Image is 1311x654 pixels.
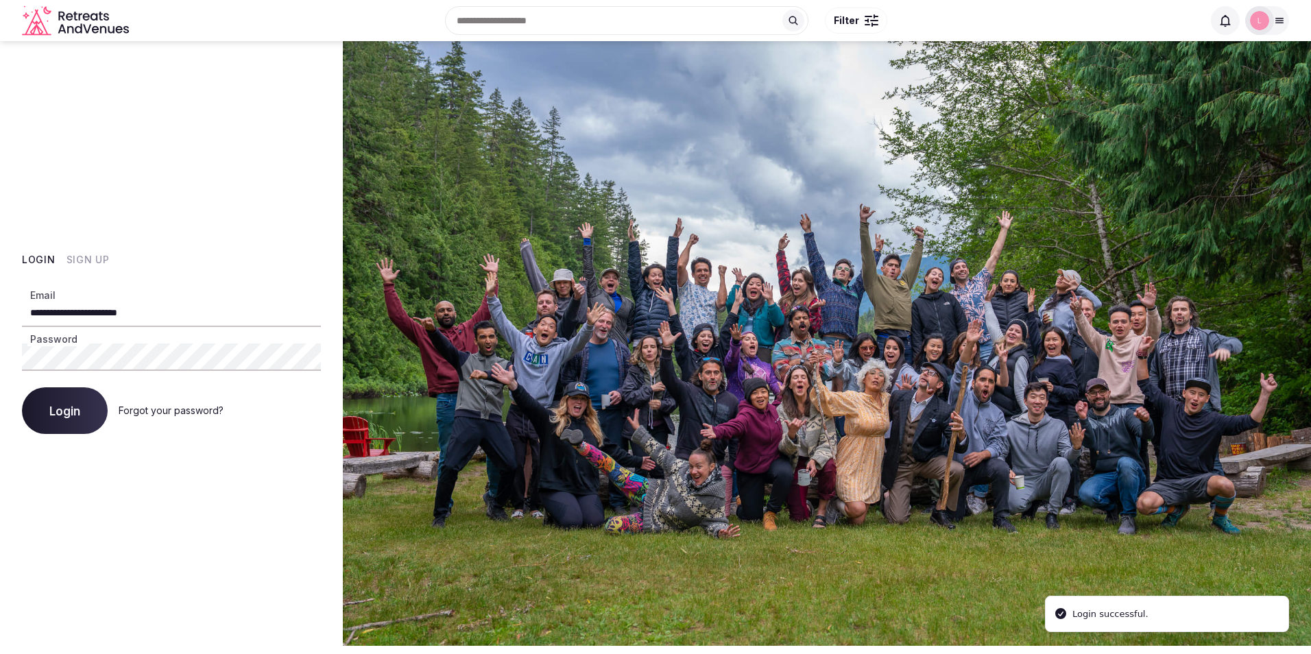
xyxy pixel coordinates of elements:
a: Forgot your password? [119,404,224,416]
a: Visit the homepage [22,5,132,36]
button: Sign Up [67,253,110,267]
span: Filter [834,14,859,27]
div: Login successful. [1072,607,1148,621]
img: My Account Background [343,41,1311,646]
img: luca.ferraro [1250,11,1269,30]
span: Login [49,404,80,417]
button: Login [22,387,108,434]
button: Filter [825,8,887,34]
svg: Retreats and Venues company logo [22,5,132,36]
button: Login [22,253,56,267]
